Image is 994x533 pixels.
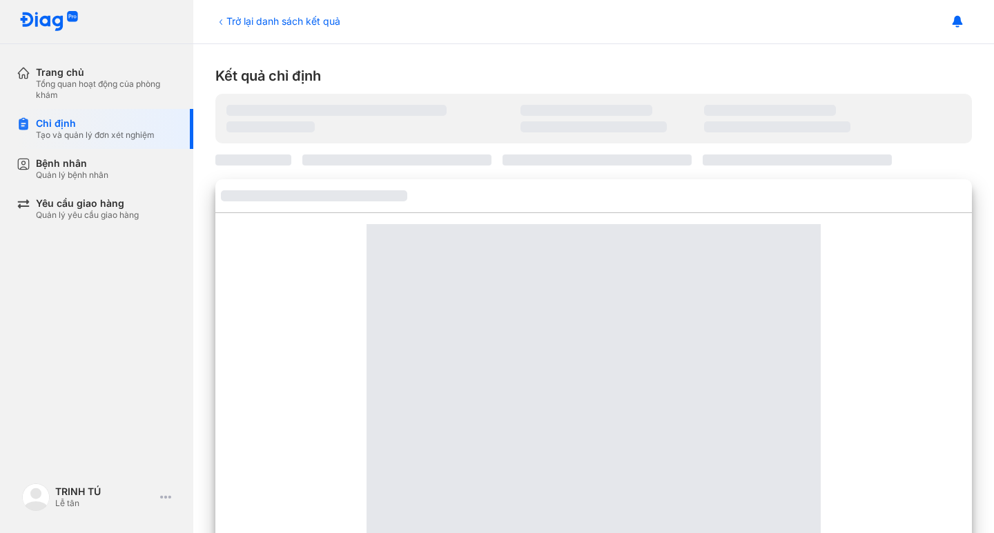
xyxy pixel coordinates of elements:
img: logo [22,483,50,511]
div: TRINH TÚ [55,485,155,498]
img: logo [19,11,79,32]
div: Trang chủ [36,66,177,79]
div: Lễ tân [55,498,155,509]
div: Bệnh nhân [36,157,108,170]
div: Quản lý yêu cầu giao hàng [36,210,139,221]
div: Tạo và quản lý đơn xét nghiệm [36,130,155,141]
div: Tổng quan hoạt động của phòng khám [36,79,177,101]
div: Yêu cầu giao hàng [36,197,139,210]
div: Quản lý bệnh nhân [36,170,108,181]
div: Trở lại danh sách kết quả [215,14,340,28]
div: Kết quả chỉ định [215,66,972,86]
div: Chỉ định [36,117,155,130]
